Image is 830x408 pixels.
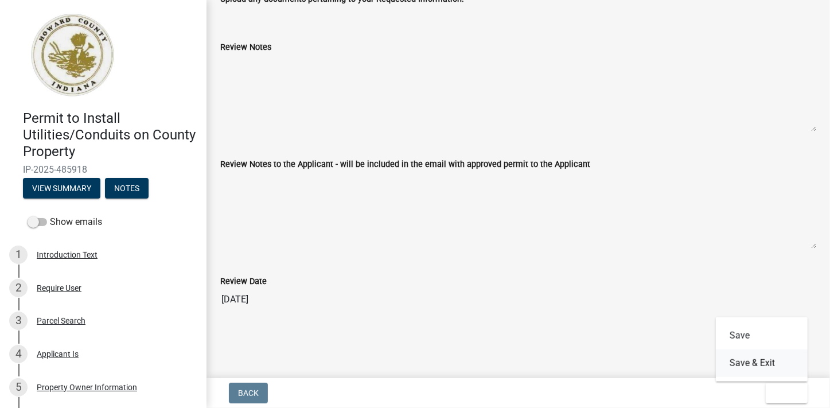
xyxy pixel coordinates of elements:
span: IP-2025-485918 [23,164,184,175]
div: 3 [9,312,28,330]
label: Review Notes to the Applicant - will be included in the email with approved permit to the Applicant [220,161,590,169]
button: Back [229,383,268,403]
div: Applicant Is [37,350,79,358]
wm-modal-confirm: Notes [105,185,149,194]
div: Exit [716,317,808,382]
label: Review Date [220,278,267,286]
div: Require User [37,284,81,292]
img: Howard County, Indiana [23,12,121,98]
div: 5 [9,378,28,397]
label: Show emails [28,215,102,229]
wm-modal-confirm: Summary [23,185,100,194]
h4: Permit to Install Utilities/Conduits on County Property [23,110,197,160]
button: View Summary [23,178,100,199]
div: 1 [9,246,28,264]
label: Review Notes [220,44,271,52]
button: Notes [105,178,149,199]
div: Parcel Search [37,317,85,325]
div: Property Owner Information [37,383,137,391]
div: 2 [9,279,28,297]
button: Exit [766,383,808,403]
button: Save [716,322,808,349]
div: 4 [9,345,28,363]
div: Introduction Text [37,251,98,259]
span: Exit [775,388,792,398]
button: Save & Exit [716,349,808,377]
span: Back [238,388,259,398]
